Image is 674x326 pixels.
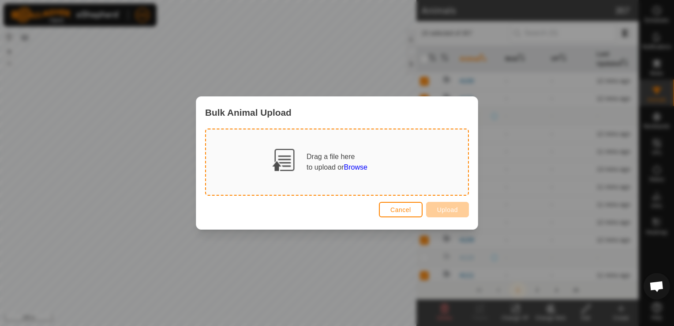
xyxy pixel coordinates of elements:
button: Cancel [379,202,423,217]
div: Drag a file here [307,152,367,173]
span: Upload [437,206,458,213]
span: Cancel [390,206,411,213]
span: Bulk Animal Upload [205,106,292,119]
span: Browse [344,163,367,171]
button: Upload [426,202,469,217]
div: to upload or [307,162,367,173]
div: Open chat [644,273,670,299]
